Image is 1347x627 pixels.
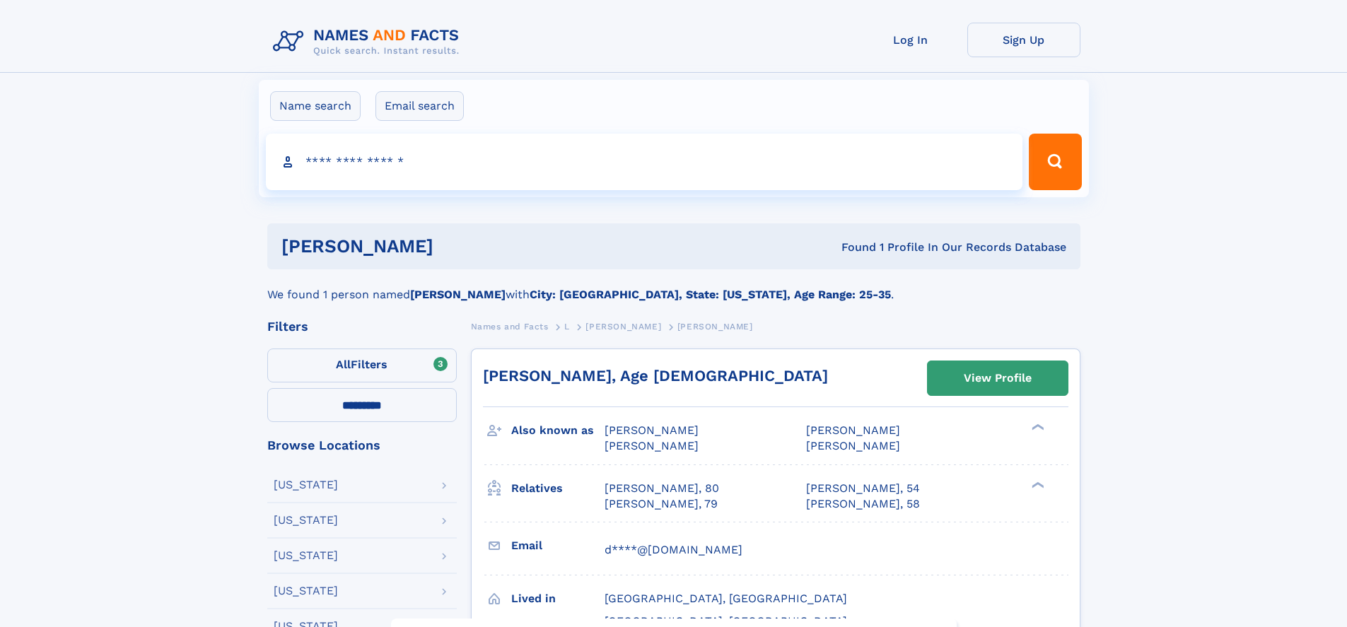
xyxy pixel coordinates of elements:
[854,23,967,57] a: Log In
[267,348,457,382] label: Filters
[605,439,699,452] span: [PERSON_NAME]
[605,592,847,605] span: [GEOGRAPHIC_DATA], [GEOGRAPHIC_DATA]
[483,367,828,385] a: [PERSON_NAME], Age [DEMOGRAPHIC_DATA]
[270,91,361,121] label: Name search
[267,269,1080,303] div: We found 1 person named with .
[274,550,338,561] div: [US_STATE]
[530,288,891,301] b: City: [GEOGRAPHIC_DATA], State: [US_STATE], Age Range: 25-35
[281,238,638,255] h1: [PERSON_NAME]
[605,423,699,437] span: [PERSON_NAME]
[267,439,457,452] div: Browse Locations
[1028,480,1045,489] div: ❯
[336,358,351,371] span: All
[677,322,753,332] span: [PERSON_NAME]
[585,317,661,335] a: [PERSON_NAME]
[471,317,549,335] a: Names and Facts
[637,240,1066,255] div: Found 1 Profile In Our Records Database
[806,481,920,496] a: [PERSON_NAME], 54
[928,361,1068,395] a: View Profile
[274,515,338,526] div: [US_STATE]
[564,317,570,335] a: L
[605,496,718,512] a: [PERSON_NAME], 79
[806,439,900,452] span: [PERSON_NAME]
[511,418,605,443] h3: Also known as
[274,479,338,491] div: [US_STATE]
[1029,134,1081,190] button: Search Button
[806,423,900,437] span: [PERSON_NAME]
[806,496,920,512] a: [PERSON_NAME], 58
[605,481,719,496] a: [PERSON_NAME], 80
[564,322,570,332] span: L
[266,134,1023,190] input: search input
[267,23,471,61] img: Logo Names and Facts
[585,322,661,332] span: [PERSON_NAME]
[274,585,338,597] div: [US_STATE]
[375,91,464,121] label: Email search
[410,288,506,301] b: [PERSON_NAME]
[1028,423,1045,432] div: ❯
[964,362,1032,394] div: View Profile
[511,587,605,611] h3: Lived in
[967,23,1080,57] a: Sign Up
[267,320,457,333] div: Filters
[511,476,605,500] h3: Relatives
[511,534,605,558] h3: Email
